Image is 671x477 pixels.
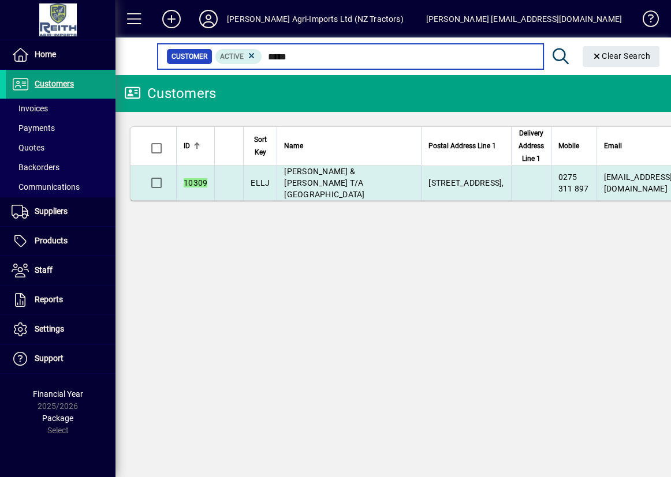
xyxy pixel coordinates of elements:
[6,344,115,373] a: Support
[33,389,83,399] span: Financial Year
[284,167,364,199] span: [PERSON_NAME] & [PERSON_NAME] T/A [GEOGRAPHIC_DATA]
[35,295,63,304] span: Reports
[12,143,44,152] span: Quotes
[6,197,115,226] a: Suppliers
[592,51,651,61] span: Clear Search
[184,178,207,187] em: 10309
[220,52,244,61] span: Active
[215,49,262,64] mat-chip: Activation Status: Active
[12,104,48,113] span: Invoices
[190,9,227,29] button: Profile
[35,79,74,88] span: Customers
[6,256,115,285] a: Staff
[227,10,404,28] div: [PERSON_NAME] Agri-Imports Ltd (NZ Tractors)
[35,50,56,59] span: Home
[284,140,303,152] span: Name
[6,40,115,69] a: Home
[284,140,414,152] div: Name
[633,2,657,40] a: Knowledge Base
[428,140,496,152] span: Postal Address Line 1
[184,140,190,152] span: ID
[428,178,504,187] span: [STREET_ADDRESS],
[172,51,207,62] span: Customer
[558,140,590,152] div: Mobile
[6,315,115,344] a: Settings
[35,236,68,245] span: Products
[583,46,660,67] button: Clear
[184,140,207,152] div: ID
[6,118,115,138] a: Payments
[35,265,53,275] span: Staff
[426,10,622,28] div: [PERSON_NAME] [EMAIL_ADDRESS][DOMAIN_NAME]
[6,177,115,197] a: Communications
[6,99,115,118] a: Invoices
[558,140,579,152] span: Mobile
[35,206,68,216] span: Suppliers
[604,140,622,152] span: Email
[251,133,270,159] span: Sort Key
[12,182,80,191] span: Communications
[35,354,64,363] span: Support
[6,138,115,157] a: Quotes
[12,163,59,172] span: Backorders
[6,286,115,314] a: Reports
[124,84,216,103] div: Customers
[558,172,589,193] span: 0275 311 897
[6,157,115,177] a: Backorders
[35,324,64,333] span: Settings
[12,123,55,133] span: Payments
[153,9,190,29] button: Add
[6,227,115,256] a: Products
[251,178,270,187] span: ELLJ
[42,414,73,423] span: Package
[519,127,544,165] span: Delivery Address Line 1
